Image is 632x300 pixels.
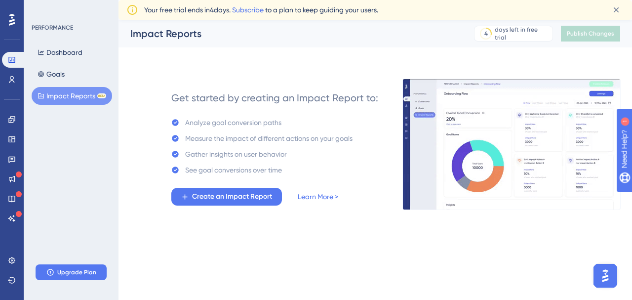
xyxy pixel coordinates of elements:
[57,268,96,276] span: Upgrade Plan
[298,191,338,203] a: Learn More >
[32,87,112,105] button: Impact ReportsBETA
[185,117,281,129] div: Analyze goal conversion paths
[36,264,107,280] button: Upgrade Plan
[484,30,488,38] div: 4
[591,261,620,291] iframe: UserGuiding AI Assistant Launcher
[402,79,621,210] img: e8cc2031152ba83cd32f6b7ecddf0002.gif
[171,91,378,105] div: Get started by creating an Impact Report to:
[32,43,88,61] button: Dashboard
[69,5,72,13] div: 1
[171,188,282,206] button: Create an Impact Report
[495,26,550,42] div: days left in free trial
[32,24,73,32] div: PERFORMANCE
[32,65,71,83] button: Goals
[97,93,106,98] div: BETA
[144,4,378,16] span: Your free trial ends in 4 days. to a plan to keep guiding your users.
[185,164,282,176] div: See goal conversions over time
[185,132,353,144] div: Measure the impact of different actions on your goals
[192,191,272,203] span: Create an Impact Report
[567,30,614,38] span: Publish Changes
[561,26,620,42] button: Publish Changes
[232,6,264,14] a: Subscribe
[185,148,287,160] div: Gather insights on user behavior
[23,2,62,14] span: Need Help?
[130,27,449,41] div: Impact Reports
